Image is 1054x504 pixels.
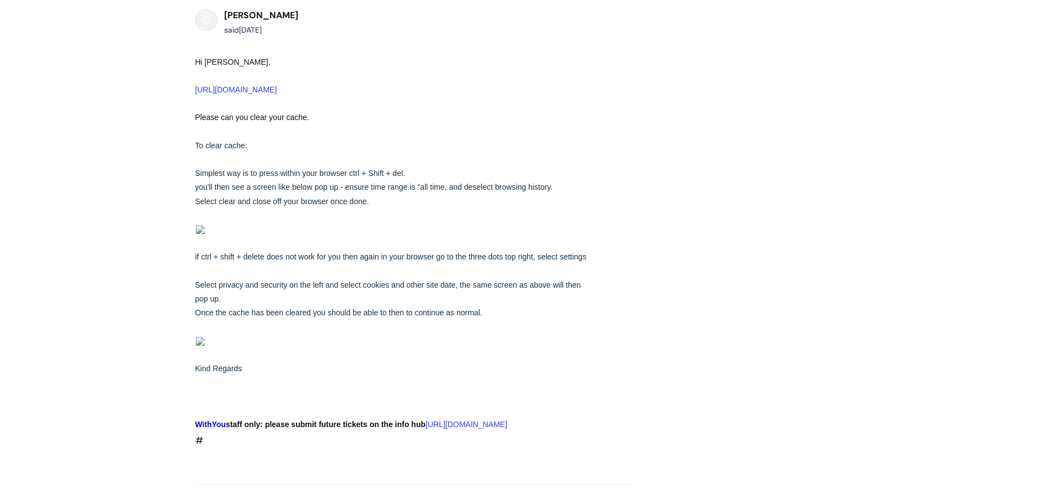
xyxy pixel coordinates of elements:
[195,337,205,346] img: attachment
[195,111,593,124] div: Please can you clear your cache.
[195,55,593,449] div: #
[195,9,217,31] div: D
[195,167,593,180] div: Simplest way is to press within your browser ctrl + Shift + del.
[195,278,593,306] div: Select privacy and security on the left and select cookies and other site date, the same screen a...
[195,420,226,429] span: WithYou
[195,139,593,153] div: To clear cache:
[195,250,593,264] div: if ctrl + shift + delete does not work for you then again in your browser go to the three dots to...
[195,420,426,429] strong: staff only: please submit future tickets on the info hub
[239,25,262,35] span: Thu, 21 Aug, 2025 at 11:19 AM
[195,362,593,376] div: Kind Regards
[195,180,593,194] div: you'll then see a screen like below pop up - ensure time range is "all time, and deselect browsin...
[195,55,593,97] div: Hi [PERSON_NAME],
[195,85,277,94] a: [URL][DOMAIN_NAME]
[195,225,205,234] img: attachment
[224,9,298,21] b: [PERSON_NAME]
[195,306,593,320] div: Once the cache has been cleared you should be able to then to continue as normal.
[195,195,593,209] div: Select clear and close off your browser once done.
[224,23,298,37] div: said
[425,420,507,429] a: [URL][DOMAIN_NAME]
